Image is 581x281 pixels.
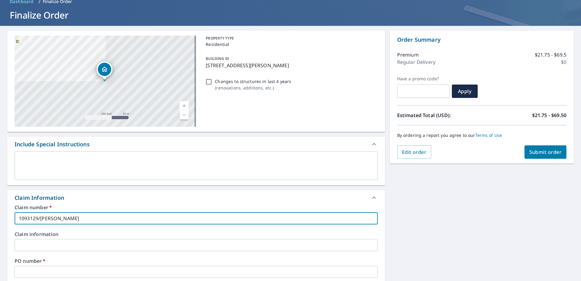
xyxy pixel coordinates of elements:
[529,149,562,155] span: Submit order
[15,258,378,263] label: PO number
[206,36,375,41] p: PROPERTY TYPE
[402,149,427,155] span: Edit order
[97,61,112,80] div: Dropped pin, building 1, Residential property, 289 Grattan St Chicopee, MA 01020
[452,85,478,98] button: Apply
[206,41,375,47] p: Residential
[535,51,566,58] p: $21.75 - $69.5
[397,58,435,66] p: Regular Delivery
[15,232,378,237] label: Claim information
[397,51,419,58] p: Premium
[524,145,567,159] button: Submit order
[215,85,291,91] p: ( renovations, additions, etc. )
[397,145,431,159] button: Edit order
[180,101,189,110] a: Current Level 17, Zoom In
[206,62,375,69] p: [STREET_ADDRESS][PERSON_NAME]
[7,137,385,151] div: Include Special Instructions
[475,132,502,138] a: Terms of Use
[180,110,189,120] a: Current Level 17, Zoom Out
[397,133,566,138] p: By ordering a report you agree to our
[15,205,378,210] label: Claim number
[7,190,385,205] div: Claim Information
[15,194,64,202] div: Claim Information
[397,76,449,82] label: Have a promo code?
[397,112,482,119] p: Estimated Total (USD):
[457,88,473,95] span: Apply
[215,78,291,85] p: Changes to structures in last 4 years
[397,36,566,44] p: Order Summary
[7,9,574,21] h1: Finalize Order
[561,58,566,66] p: $0
[206,56,229,61] p: BUILDING ID
[15,140,90,148] div: Include Special Instructions
[532,112,566,119] p: $21.75 - $69.50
